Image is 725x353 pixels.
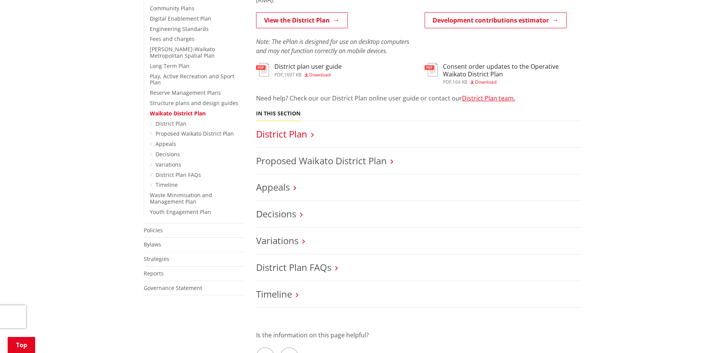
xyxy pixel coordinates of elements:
[156,120,187,127] a: District Plan
[150,191,212,205] a: Waste Minimisation and Management Plan
[150,15,211,22] a: Digital Enablement Plan
[425,63,438,76] img: document-pdf.svg
[256,154,387,167] a: Proposed Waikato District Plan
[144,227,163,234] a: Policies
[144,241,161,248] a: Bylaws
[475,79,496,85] span: Download
[256,110,300,117] h5: In this section
[150,25,209,32] a: Engineering Standards
[144,255,169,262] a: Strategies
[150,73,234,86] a: Play, Active Recreation and Sport Plan
[274,73,342,77] div: ,
[156,181,178,188] a: Timeline
[256,330,582,340] p: Is the information on this page helpful?
[150,45,215,59] a: [PERSON_NAME]-Waikato Metropolitan Spatial Plan
[256,128,307,140] a: District Plan
[8,337,35,353] a: Top
[156,140,176,147] a: Appeals
[274,71,283,78] span: pdf
[425,12,567,28] a: Development contributions estimator
[443,79,451,85] span: pdf
[309,71,331,78] span: Download
[256,63,269,76] img: document-pdf.svg
[150,110,206,117] a: Waikato District Plan
[453,79,467,85] span: 164 KB
[462,94,515,102] a: District Plan team.
[256,234,298,247] a: Variations
[256,207,296,220] a: Decisions
[443,63,582,78] h3: Consent order updates to the Operative Waikato District Plan
[256,181,290,193] a: Appeals
[274,63,342,70] h3: District plan user guide
[156,130,234,137] a: Proposed Waikato District Plan
[425,63,582,84] a: Consent order updates to the Operative Waikato District Plan pdf,164 KB Download
[150,99,238,107] a: Structure plans and design guides
[150,5,195,12] a: Community Plans
[256,37,409,55] em: Note: The ePlan is designed for use on desktop computers and may not function correctly on mobile...
[150,35,195,42] a: Fees and charges
[156,161,181,168] a: Variations
[256,94,582,103] p: Need help? Check our our District Plan online user guide or contact our
[150,62,190,70] a: Long Term Plan
[144,284,202,291] a: Governance Statement
[156,171,201,178] a: District Plan FAQs
[150,208,211,215] a: Youth Engagement Plan
[256,261,331,274] a: District Plan FAQs
[144,270,164,277] a: Reports
[256,63,342,77] a: District plan user guide pdf,1697 KB Download
[284,71,302,78] span: 1697 KB
[150,89,221,96] a: Reserve Management Plans
[690,321,717,348] iframe: Messenger Launcher
[156,151,180,158] a: Decisions
[256,288,292,300] a: Timeline
[256,12,348,28] a: View the District Plan
[443,80,582,84] div: ,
